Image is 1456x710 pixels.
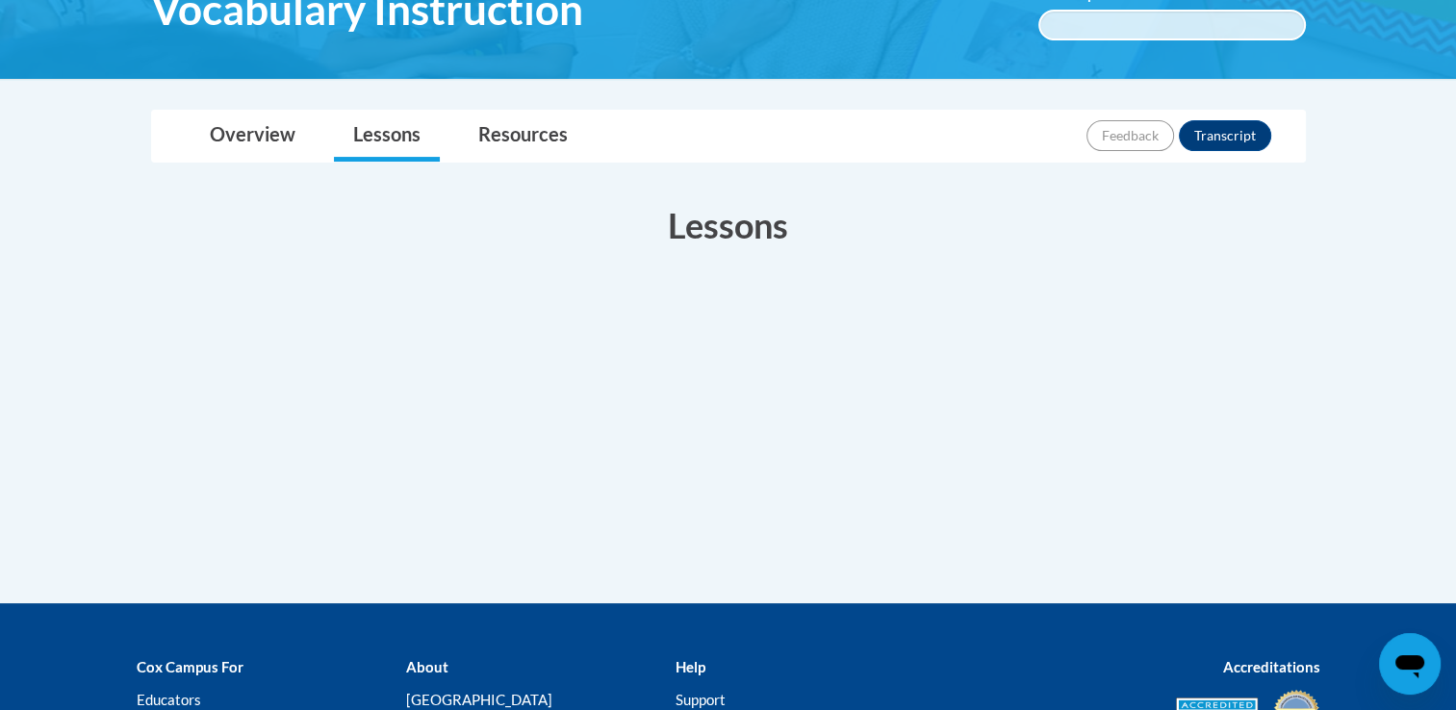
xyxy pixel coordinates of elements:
a: [GEOGRAPHIC_DATA] [405,691,551,708]
a: Support [675,691,725,708]
b: Cox Campus For [137,658,243,675]
a: Educators [137,691,201,708]
a: Overview [191,111,315,162]
b: Help [675,658,704,675]
b: About [405,658,447,675]
iframe: Button to launch messaging window [1379,633,1441,695]
a: Lessons [334,111,440,162]
a: Resources [459,111,587,162]
button: Feedback [1086,120,1174,151]
h3: Lessons [151,201,1306,249]
button: Transcript [1179,120,1271,151]
b: Accreditations [1223,658,1320,675]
